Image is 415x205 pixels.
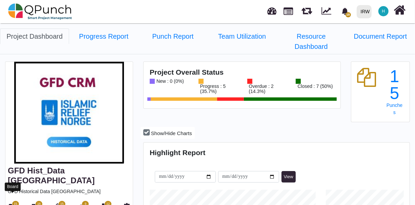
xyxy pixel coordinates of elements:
[8,1,72,22] img: qpunch-sp.fa6292f.png
[69,29,138,44] a: Progress Report
[277,29,346,54] a: Resource Dashboard
[282,171,296,183] button: View
[5,183,21,191] div: Board
[268,4,277,14] span: Dashboard
[386,68,404,102] div: 15
[302,3,312,15] span: Releases
[155,79,184,84] div: New : 0 (0%)
[208,29,277,44] a: Team Utilization
[341,8,349,15] svg: bell fill
[208,29,277,54] li: GFD Hist_Data Norway
[346,12,351,17] span: 18
[374,0,393,22] a: H
[337,0,354,22] a: bell fill18
[247,84,286,94] div: Overdue : 2 (14.3%)
[346,29,415,44] a: Document Report
[378,6,389,16] span: Hishambajwa
[8,166,95,185] a: GFD Hist_Data [GEOGRAPHIC_DATA]
[296,84,333,89] div: Closed : 7 (50%)
[361,6,370,18] div: IRW
[339,5,351,17] div: Notification
[387,102,402,115] span: Punches
[394,4,406,17] i: Home
[382,9,385,13] span: H
[386,68,404,115] a: 15 Punches
[199,84,237,94] div: Progress : 5 (35.7%)
[150,148,404,157] h4: Highlight Report
[141,127,194,139] button: Show/Hide Charts
[284,4,293,15] span: Projects
[138,29,207,44] a: Punch Report
[150,68,334,76] h4: Project Overall Status
[318,0,337,23] div: Dynamic Report
[151,130,192,136] span: Show/Hide Charts
[354,0,374,23] a: IRW
[8,188,130,195] p: GFD Historical Data [GEOGRAPHIC_DATA]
